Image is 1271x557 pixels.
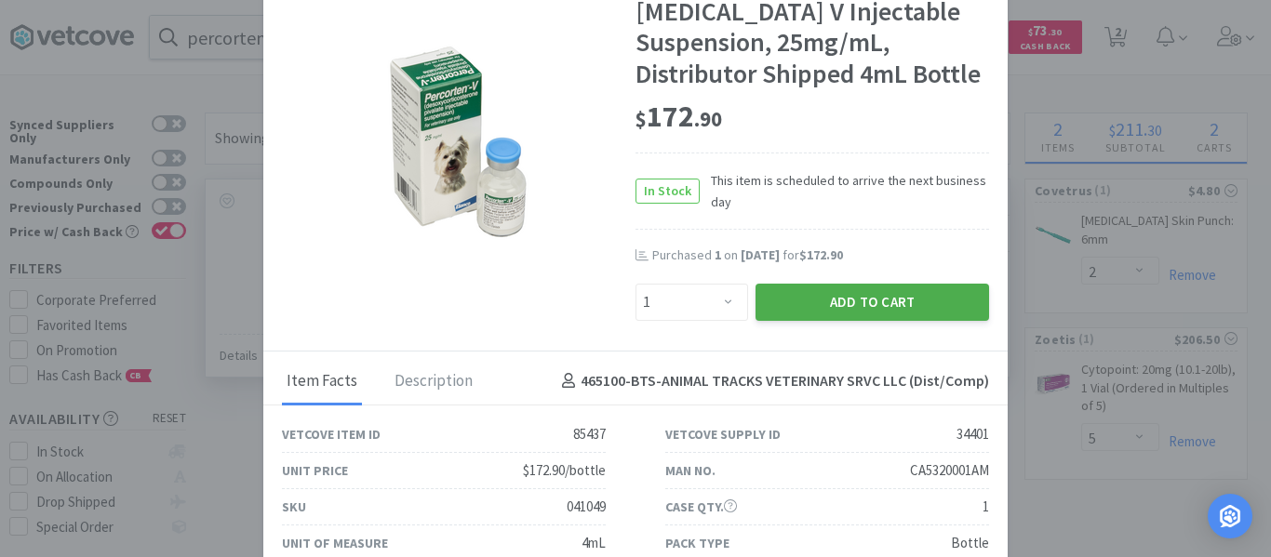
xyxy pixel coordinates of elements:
[282,497,306,517] div: SKU
[957,423,989,445] div: 34401
[582,532,606,554] div: 4mL
[665,460,716,481] div: Man No.
[367,30,552,262] img: 27f8654e97ef459b80852c1470acebd2_34401.png
[635,98,722,135] span: 172
[282,424,381,444] div: Vetcove Item ID
[700,170,989,212] span: This item is scheduled to arrive the next business day
[652,246,989,265] div: Purchased on for
[665,533,729,553] div: Pack Type
[799,246,843,263] span: $172.90
[1208,494,1252,538] div: Open Intercom Messenger
[665,424,781,444] div: Vetcove Supply ID
[390,359,477,405] div: Description
[635,106,647,132] span: $
[741,246,780,263] span: [DATE]
[555,369,989,393] h4: 465100-BTS - ANIMAL TRACKS VETERINARY SRVC LLC (Dist/Comp)
[573,423,606,445] div: 85437
[665,497,737,517] div: Case Qty.
[282,359,362,405] div: Item Facts
[567,496,606,518] div: 041049
[983,496,989,518] div: 1
[951,532,989,554] div: Bottle
[694,106,722,132] span: . 90
[523,459,606,482] div: $172.90/bottle
[636,179,699,203] span: In Stock
[910,459,989,482] div: CA5320001AM
[715,246,721,263] span: 1
[756,284,989,321] button: Add to Cart
[282,460,348,481] div: Unit Price
[282,533,388,553] div: Unit of Measure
